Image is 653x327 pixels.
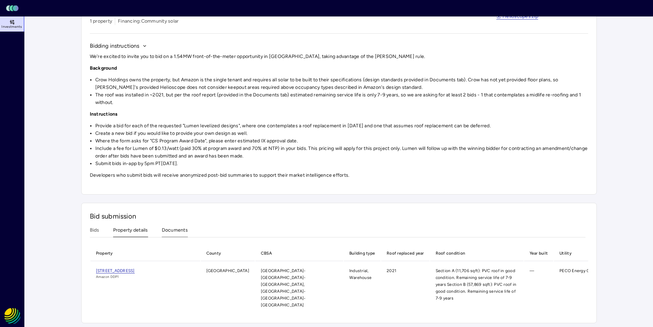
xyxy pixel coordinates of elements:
td: [GEOGRAPHIC_DATA]-[GEOGRAPHIC_DATA]-[GEOGRAPHIC_DATA], [GEOGRAPHIC_DATA]-[GEOGRAPHIC_DATA]-[GEOGR... [255,262,343,314]
p: We're excited to invite you to bid on a 1.54MW front-of-the-meter opportunity in [GEOGRAPHIC_DATA... [90,53,588,60]
span: Amazon DDP1 [96,274,195,280]
li: Submit bids in-app by 5pm PT[DATE]. [95,160,588,167]
div: Section A (11,706 sqft): PVC roof in good condition. Remaining service life of 7-9 years Section ... [436,267,518,302]
td: PECO Energy Co [554,262,598,314]
button: Documents [162,226,188,237]
p: Developers who submit bids will receive anonymized post-bid summaries to support their market int... [90,172,588,179]
li: Create a new bid if you would like to provide your own design as well. [95,130,588,137]
button: Bids [90,226,99,237]
button: Property details [113,226,148,237]
td: — [524,262,554,314]
span: 1 property [90,17,112,25]
th: Property [90,246,200,261]
span: Bidding instructions [90,42,140,50]
li: Where the form asks for "CS Program Award Date", please enter estimated IX approval date. [95,137,588,145]
strong: Background [90,65,117,71]
th: Building type [344,246,380,261]
th: Utility [554,246,598,261]
span: Investments [1,25,22,29]
li: Provide a bid for each of the requested "Lumen levelized designs", where one contemplates a roof ... [95,122,588,130]
th: CBSA [255,246,343,261]
button: Bidding instructions [90,42,147,50]
th: Year built [524,246,554,261]
li: The roof was installed in ~2021, but per the roof report (provided in the Documents tab) estimate... [95,91,588,106]
td: 2021 [381,262,430,314]
li: Crow Holdings owns the property, but Amazon is the single tenant and requires all solar to be bui... [95,76,588,91]
span: Bid submission [90,212,136,220]
th: Roof condition [430,246,523,261]
th: Roof replaced year [381,246,430,261]
td: [GEOGRAPHIC_DATA] [201,262,255,314]
th: County [201,246,255,261]
td: Industrial, Warehouse [344,262,380,314]
li: Include a fee for Lumen of $0.13/watt (paid 30% at program award and 70% at NTP) in your bids. Th... [95,145,588,160]
a: [STREET_ADDRESS] [96,267,195,274]
strong: Instructions [90,111,118,117]
span: Financing: Community solar [118,17,179,25]
a: Helioscopes.zip [496,14,538,20]
span: [STREET_ADDRESS] [96,268,135,273]
img: REC Solar [4,308,21,324]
